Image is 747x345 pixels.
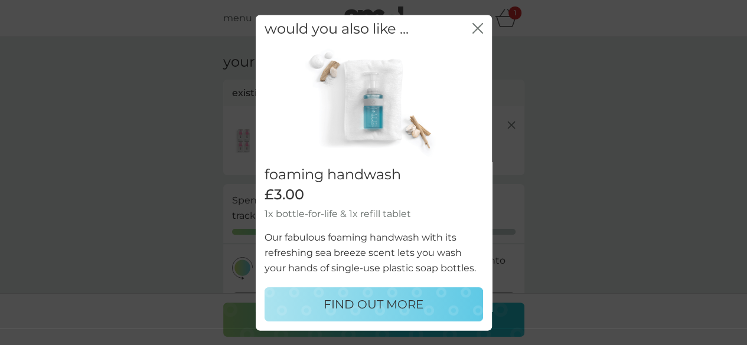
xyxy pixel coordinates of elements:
[265,186,304,203] span: £3.00
[265,20,409,37] h2: would you also like ...
[472,22,483,35] button: close
[265,287,483,321] button: FIND OUT MORE
[324,295,423,314] p: FIND OUT MORE
[265,166,483,183] h2: foaming handwash
[265,206,483,221] p: 1x bottle-for-life & 1x refill tablet
[265,230,483,275] p: Our fabulous foaming handwash with its refreshing sea breeze scent lets you wash your hands of si...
